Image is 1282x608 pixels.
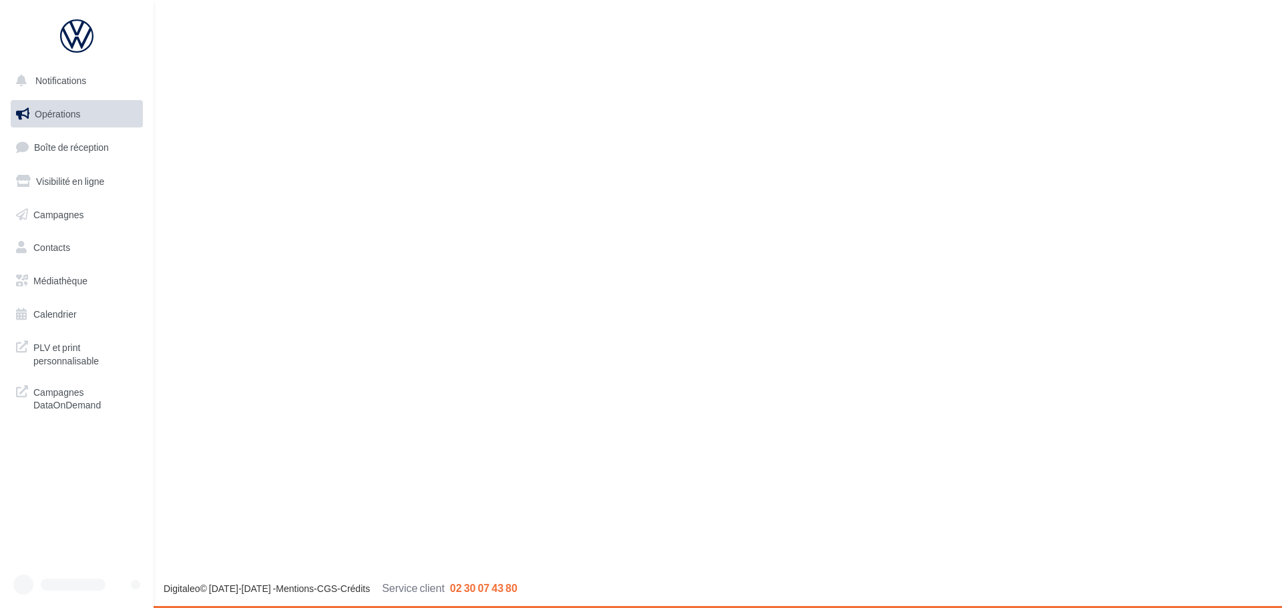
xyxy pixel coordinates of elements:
a: Campagnes [8,201,146,229]
a: Mentions [276,583,314,594]
button: Notifications [8,67,140,95]
span: Boîte de réception [34,141,109,153]
a: Visibilité en ligne [8,168,146,196]
span: PLV et print personnalisable [33,338,138,367]
span: © [DATE]-[DATE] - - - [164,583,517,594]
span: Campagnes [33,208,84,220]
a: Digitaleo [164,583,200,594]
a: Crédits [341,583,370,594]
span: Campagnes DataOnDemand [33,383,138,412]
a: Boîte de réception [8,133,146,162]
a: Opérations [8,100,146,128]
span: Contacts [33,242,70,253]
a: CGS [317,583,337,594]
span: Service client [382,581,445,594]
a: Contacts [8,234,146,262]
span: Opérations [35,108,80,119]
span: Calendrier [33,308,77,320]
span: Visibilité en ligne [36,176,104,187]
span: Notifications [35,75,86,86]
span: 02 30 07 43 80 [450,581,517,594]
a: Médiathèque [8,267,146,295]
a: PLV et print personnalisable [8,333,146,372]
a: Calendrier [8,300,146,328]
a: Campagnes DataOnDemand [8,378,146,417]
span: Médiathèque [33,275,87,286]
